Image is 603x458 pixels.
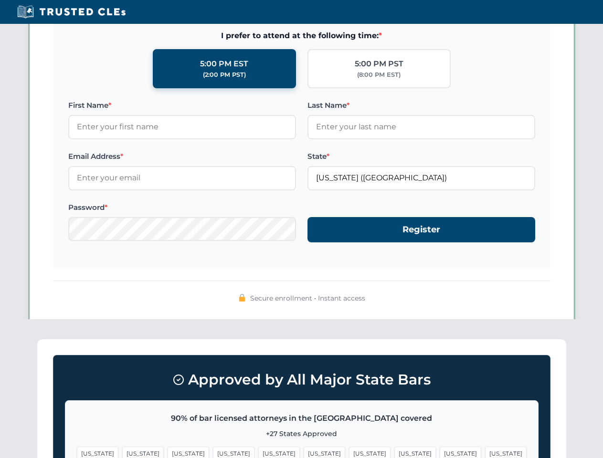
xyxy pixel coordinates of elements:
[307,217,535,242] button: Register
[238,294,246,302] img: 🔒
[357,70,401,80] div: (8:00 PM EST)
[77,428,527,439] p: +27 States Approved
[68,100,296,111] label: First Name
[200,58,248,70] div: 5:00 PM EST
[307,166,535,190] input: Florida (FL)
[250,293,365,303] span: Secure enrollment • Instant access
[355,58,403,70] div: 5:00 PM PST
[68,151,296,162] label: Email Address
[77,412,527,425] p: 90% of bar licensed attorneys in the [GEOGRAPHIC_DATA] covered
[14,5,128,19] img: Trusted CLEs
[68,202,296,213] label: Password
[307,115,535,139] input: Enter your last name
[68,115,296,139] input: Enter your first name
[68,166,296,190] input: Enter your email
[68,30,535,42] span: I prefer to attend at the following time:
[203,70,246,80] div: (2:00 PM PST)
[307,100,535,111] label: Last Name
[307,151,535,162] label: State
[65,367,539,393] h3: Approved by All Major State Bars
